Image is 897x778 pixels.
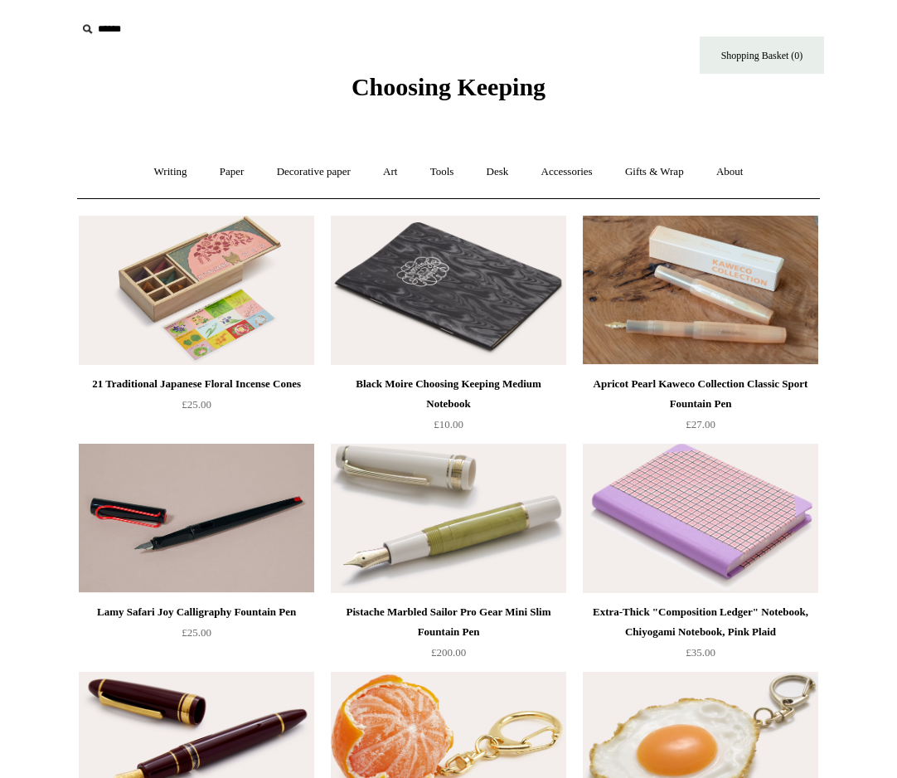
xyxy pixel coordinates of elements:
a: Lamy Safari Joy Calligraphy Fountain Pen £25.00 [79,602,314,670]
a: Accessories [526,150,608,194]
a: Desk [472,150,524,194]
img: Apricot Pearl Kaweco Collection Classic Sport Fountain Pen [583,216,818,365]
img: Black Moire Choosing Keeping Medium Notebook [331,216,566,365]
a: Art [368,150,412,194]
a: Apricot Pearl Kaweco Collection Classic Sport Fountain Pen Apricot Pearl Kaweco Collection Classi... [583,216,818,365]
a: Shopping Basket (0) [700,36,824,74]
span: £27.00 [686,418,715,430]
img: Extra-Thick "Composition Ledger" Notebook, Chiyogami Notebook, Pink Plaid [583,444,818,593]
div: Extra-Thick "Composition Ledger" Notebook, Chiyogami Notebook, Pink Plaid [587,602,814,642]
a: 21 Traditional Japanese Floral Incense Cones £25.00 [79,374,314,442]
span: £10.00 [434,418,463,430]
a: Pistache Marbled Sailor Pro Gear Mini Slim Fountain Pen £200.00 [331,602,566,670]
a: Writing [139,150,202,194]
a: 21 Traditional Japanese Floral Incense Cones 21 Traditional Japanese Floral Incense Cones [79,216,314,365]
div: Black Moire Choosing Keeping Medium Notebook [335,374,562,414]
div: Pistache Marbled Sailor Pro Gear Mini Slim Fountain Pen [335,602,562,642]
span: £25.00 [182,398,211,411]
img: Lamy Safari Joy Calligraphy Fountain Pen [79,444,314,593]
img: 21 Traditional Japanese Floral Incense Cones [79,216,314,365]
a: Extra-Thick "Composition Ledger" Notebook, Chiyogami Notebook, Pink Plaid Extra-Thick "Compositio... [583,444,818,593]
a: About [701,150,759,194]
a: Extra-Thick "Composition Ledger" Notebook, Chiyogami Notebook, Pink Plaid £35.00 [583,602,818,670]
a: Paper [205,150,259,194]
div: Lamy Safari Joy Calligraphy Fountain Pen [83,602,310,622]
a: Apricot Pearl Kaweco Collection Classic Sport Fountain Pen £27.00 [583,374,818,442]
div: 21 Traditional Japanese Floral Incense Cones [83,374,310,394]
a: Black Moire Choosing Keeping Medium Notebook £10.00 [331,374,566,442]
a: Black Moire Choosing Keeping Medium Notebook Black Moire Choosing Keeping Medium Notebook [331,216,566,365]
img: Pistache Marbled Sailor Pro Gear Mini Slim Fountain Pen [331,444,566,593]
a: Decorative paper [262,150,366,194]
div: Apricot Pearl Kaweco Collection Classic Sport Fountain Pen [587,374,814,414]
span: Choosing Keeping [352,73,545,100]
span: £200.00 [431,646,466,659]
a: Tools [415,150,469,194]
a: Gifts & Wrap [610,150,699,194]
a: Pistache Marbled Sailor Pro Gear Mini Slim Fountain Pen Pistache Marbled Sailor Pro Gear Mini Sli... [331,444,566,593]
a: Lamy Safari Joy Calligraphy Fountain Pen Lamy Safari Joy Calligraphy Fountain Pen [79,444,314,593]
a: Choosing Keeping [352,86,545,98]
span: £25.00 [182,626,211,639]
span: £35.00 [686,646,715,659]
